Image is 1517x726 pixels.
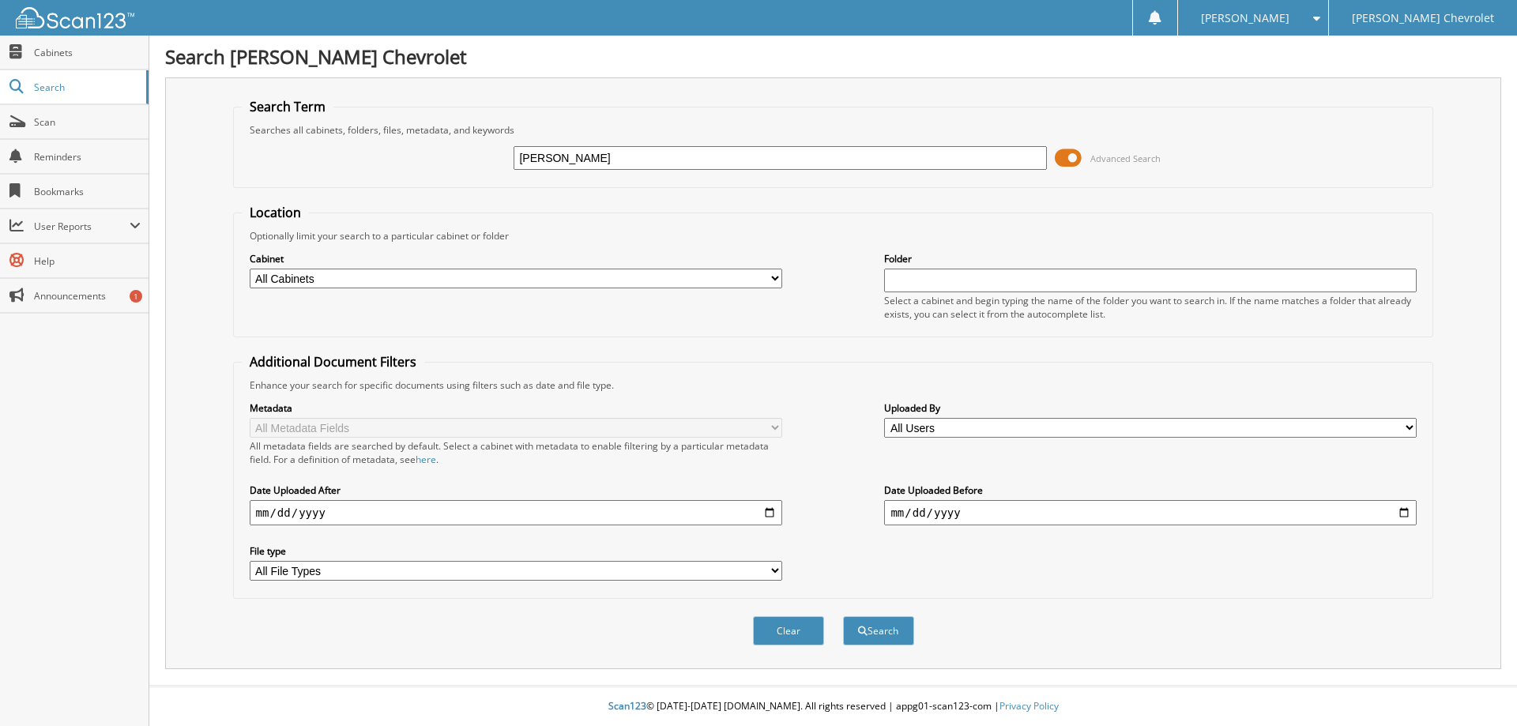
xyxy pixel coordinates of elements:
legend: Location [242,204,309,221]
label: Date Uploaded Before [884,483,1417,497]
div: All metadata fields are searched by default. Select a cabinet with metadata to enable filtering b... [250,439,782,466]
span: [PERSON_NAME] Chevrolet [1352,13,1494,23]
span: Announcements [34,289,141,303]
legend: Additional Document Filters [242,353,424,371]
span: [PERSON_NAME] [1201,13,1289,23]
input: end [884,500,1417,525]
label: Metadata [250,401,782,415]
div: Enhance your search for specific documents using filters such as date and file type. [242,378,1425,392]
input: start [250,500,782,525]
button: Search [843,616,914,645]
a: Privacy Policy [999,699,1059,713]
span: Bookmarks [34,185,141,198]
label: Uploaded By [884,401,1417,415]
span: Search [34,81,138,94]
iframe: Chat Widget [1438,650,1517,726]
span: Help [34,254,141,268]
h1: Search [PERSON_NAME] Chevrolet [165,43,1501,70]
div: Select a cabinet and begin typing the name of the folder you want to search in. If the name match... [884,294,1417,321]
div: © [DATE]-[DATE] [DOMAIN_NAME]. All rights reserved | appg01-scan123-com | [149,687,1517,726]
button: Clear [753,616,824,645]
span: Advanced Search [1090,152,1161,164]
div: Searches all cabinets, folders, files, metadata, and keywords [242,123,1425,137]
span: Reminders [34,150,141,164]
span: User Reports [34,220,130,233]
span: Cabinets [34,46,141,59]
label: File type [250,544,782,558]
div: Optionally limit your search to a particular cabinet or folder [242,229,1425,243]
span: Scan [34,115,141,129]
a: here [416,453,436,466]
label: Folder [884,252,1417,265]
span: Scan123 [608,699,646,713]
legend: Search Term [242,98,333,115]
img: scan123-logo-white.svg [16,7,134,28]
label: Date Uploaded After [250,483,782,497]
div: 1 [130,290,142,303]
label: Cabinet [250,252,782,265]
